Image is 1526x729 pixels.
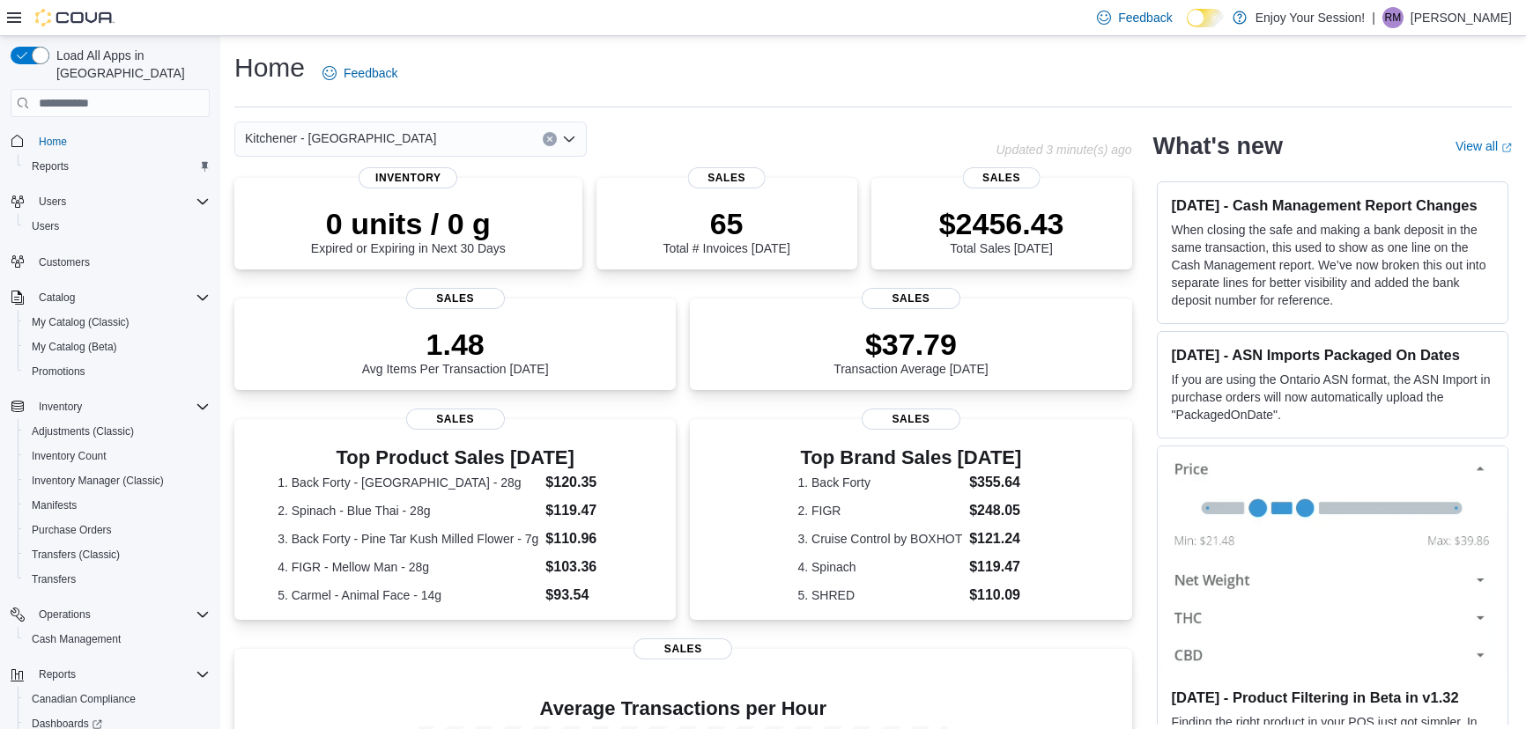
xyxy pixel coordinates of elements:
[25,361,93,382] a: Promotions
[1187,27,1188,28] span: Dark Mode
[39,667,76,681] span: Reports
[969,472,1024,493] dd: $355.64
[278,447,633,468] h3: Top Product Sales [DATE]
[25,688,210,710] span: Canadian Compliance
[25,519,119,541] a: Purchase Orders
[25,361,210,382] span: Promotions
[939,206,1064,241] p: $2456.43
[32,129,210,151] span: Home
[4,189,217,214] button: Users
[545,472,633,493] dd: $120.35
[39,255,90,269] span: Customers
[18,627,217,652] button: Cash Management
[996,143,1131,157] p: Updated 3 minute(s) ago
[278,558,538,576] dt: 4. FIGR - Mellow Man - 28g
[25,688,143,710] a: Canadian Compliance
[18,567,217,592] button: Transfers
[359,167,457,188] span: Inventory
[245,128,436,149] span: Kitchener - [GEOGRAPHIC_DATA]
[687,167,766,188] span: Sales
[32,664,210,685] span: Reports
[25,421,141,442] a: Adjustments (Classic)
[25,216,210,237] span: Users
[543,132,557,146] button: Clear input
[797,558,962,576] dt: 4. Spinach
[1456,139,1512,153] a: View allExternal link
[4,285,217,310] button: Catalog
[797,447,1024,468] h3: Top Brand Sales [DATE]
[25,445,210,467] span: Inventory Count
[35,9,115,26] img: Cova
[32,604,210,625] span: Operations
[32,287,82,308] button: Catalog
[32,572,76,586] span: Transfers
[25,544,210,565] span: Transfers (Classic)
[1172,688,1493,706] h3: [DATE] - Product Filtering in Beta in v1.32
[969,585,1024,606] dd: $110.09
[4,662,217,687] button: Reports
[1256,7,1366,28] p: Enjoy Your Session!
[1411,7,1512,28] p: [PERSON_NAME]
[32,340,117,354] span: My Catalog (Beta)
[278,530,538,548] dt: 3. Back Forty - Pine Tar Kush Milled Flower - 7g
[962,167,1041,188] span: Sales
[32,474,164,488] span: Inventory Manager (Classic)
[18,518,217,542] button: Purchase Orders
[545,528,633,549] dd: $110.96
[25,336,210,357] span: My Catalog (Beta)
[25,445,114,467] a: Inventory Count
[663,206,789,255] div: Total # Invoices [DATE]
[39,400,82,414] span: Inventory
[545,500,633,521] dd: $119.47
[32,191,210,212] span: Users
[1385,7,1402,28] span: RM
[234,50,305,85] h1: Home
[32,219,59,233] span: Users
[25,495,210,516] span: Manifests
[32,523,112,537] span: Purchase Orders
[311,206,506,255] div: Expired or Expiring in Next 30 Days
[1172,221,1493,309] p: When closing the safe and making a bank deposit in the same transaction, this used to show as one...
[18,214,217,239] button: Users
[25,544,127,565] a: Transfers (Classic)
[797,530,962,548] dt: 3. Cruise Control by BOXHOT
[32,159,69,173] span: Reports
[4,602,217,627] button: Operations
[18,419,217,444] button: Adjustments (Classic)
[344,64,397,82] span: Feedback
[25,312,137,333] a: My Catalog (Classic)
[797,474,962,491] dt: 1. Back Forty
[311,206,506,241] p: 0 units / 0 g
[1172,371,1493,423] p: If you are using the Ontario ASN format, the ASN Import in purchase orders will now automatically...
[32,664,83,685] button: Reports
[39,291,75,305] span: Catalog
[32,287,210,308] span: Catalog
[278,474,538,491] dt: 1. Back Forty - [GEOGRAPHIC_DATA] - 28g
[406,288,505,309] span: Sales
[25,336,124,357] a: My Catalog (Beta)
[797,586,962,604] dt: 5. SHRED
[32,498,77,512] span: Manifests
[39,135,67,149] span: Home
[939,206,1064,255] div: Total Sales [DATE]
[406,409,505,430] span: Sales
[18,468,217,493] button: Inventory Manager (Classic)
[32,315,130,329] span: My Catalog (Classic)
[25,519,210,541] span: Purchase Orders
[25,495,84,516] a: Manifests
[362,327,549,362] p: 1.48
[32,604,98,625] button: Operations
[833,327,989,362] p: $37.79
[4,128,217,153] button: Home
[1172,196,1493,214] h3: [DATE] - Cash Management Report Changes
[663,206,789,241] p: 65
[1172,346,1493,364] h3: [DATE] - ASN Imports Packaged On Dates
[32,692,136,706] span: Canadian Compliance
[25,470,171,491] a: Inventory Manager (Classic)
[25,156,210,177] span: Reports
[1187,9,1224,27] input: Dark Mode
[545,556,633,578] dd: $103.36
[862,409,960,430] span: Sales
[32,364,85,379] span: Promotions
[18,335,217,359] button: My Catalog (Beta)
